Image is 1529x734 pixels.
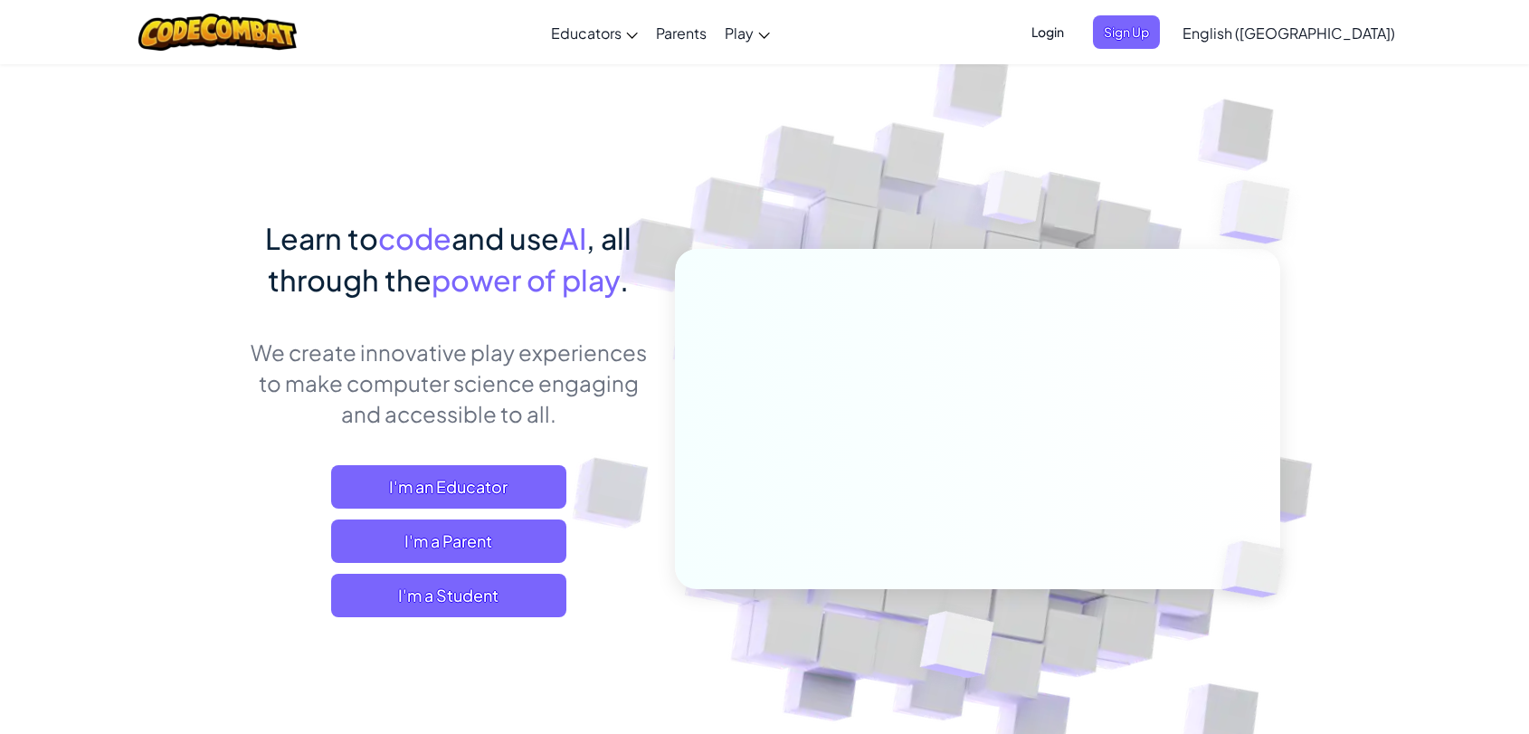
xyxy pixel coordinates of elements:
[1192,503,1327,635] img: Overlap cubes
[451,220,559,256] span: and use
[378,220,451,256] span: code
[138,14,297,51] img: CodeCombat logo
[1183,136,1340,289] img: Overlap cubes
[1182,24,1395,43] span: English ([GEOGRAPHIC_DATA])
[432,262,620,298] span: power of play
[551,24,622,43] span: Educators
[1173,8,1404,57] a: English ([GEOGRAPHIC_DATA])
[949,135,1079,270] img: Overlap cubes
[1021,15,1075,49] button: Login
[331,465,566,509] a: I'm an Educator
[716,8,779,57] a: Play
[331,574,566,617] button: I'm a Student
[331,520,566,563] a: I'm a Parent
[1093,15,1160,49] button: Sign Up
[559,220,586,256] span: AI
[725,24,754,43] span: Play
[265,220,378,256] span: Learn to
[620,262,629,298] span: .
[249,337,648,429] p: We create innovative play experiences to make computer science engaging and accessible to all.
[647,8,716,57] a: Parents
[542,8,647,57] a: Educators
[876,573,1038,723] img: Overlap cubes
